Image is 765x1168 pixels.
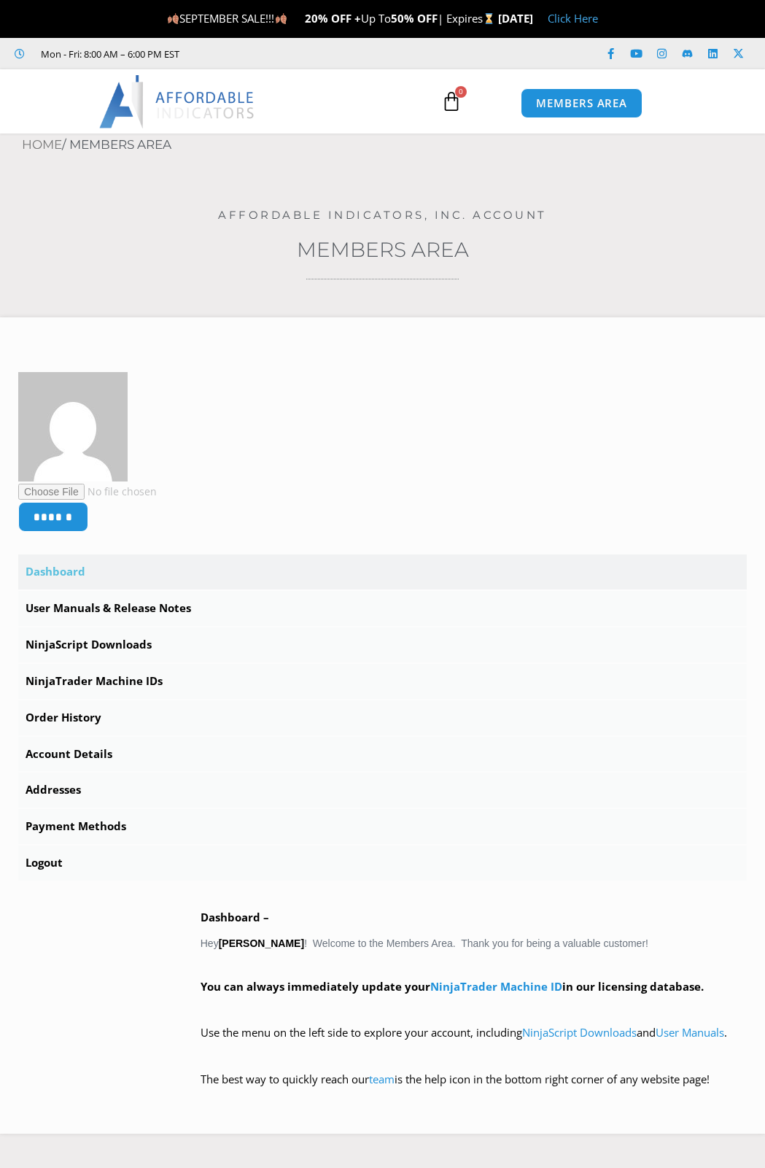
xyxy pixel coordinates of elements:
p: The best way to quickly reach our is the help icon in the bottom right corner of any website page! [201,1070,747,1110]
span: 0 [455,86,467,98]
strong: [DATE] [498,11,533,26]
a: User Manuals [656,1025,724,1040]
a: Dashboard [18,554,747,589]
span: SEPTEMBER SALE!!! Up To | Expires [167,11,497,26]
a: Order History [18,700,747,735]
a: NinjaScript Downloads [18,627,747,662]
a: MEMBERS AREA [521,88,642,118]
strong: You can always immediately update your in our licensing database. [201,979,704,994]
a: Addresses [18,773,747,808]
img: 🍂 [276,13,287,24]
a: team [369,1072,395,1086]
a: NinjaTrader Machine IDs [18,664,747,699]
strong: [PERSON_NAME] [219,937,304,949]
a: NinjaTrader Machine ID [430,979,562,994]
a: NinjaScript Downloads [522,1025,637,1040]
b: Dashboard – [201,910,269,924]
a: Logout [18,846,747,881]
a: Home [22,137,62,152]
img: e2a7a2fa313868b7b39c3c4a9fdf1b774fcc38d1b0a5887579c52c411fde2bd9 [18,372,128,481]
a: User Manuals & Release Notes [18,591,747,626]
img: LogoAI | Affordable Indicators – NinjaTrader [99,75,256,128]
a: Affordable Indicators, Inc. Account [218,208,547,222]
nav: Account pages [18,554,747,881]
a: Account Details [18,737,747,772]
div: Hey ! Welcome to the Members Area. Thank you for being a valuable customer! [201,908,747,1110]
nav: Breadcrumb [22,134,765,157]
img: 🍂 [168,13,179,24]
strong: 50% OFF [391,11,438,26]
span: Mon - Fri: 8:00 AM – 6:00 PM EST [37,45,179,63]
img: ⌛ [484,13,494,24]
span: MEMBERS AREA [536,98,627,109]
a: Payment Methods [18,809,747,844]
iframe: Customer reviews powered by Trustpilot [190,47,409,61]
a: Members Area [297,237,469,262]
a: 0 [419,80,484,123]
a: Click Here [548,11,598,26]
strong: 20% OFF + [305,11,361,26]
p: Use the menu on the left side to explore your account, including and . [201,1023,747,1064]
